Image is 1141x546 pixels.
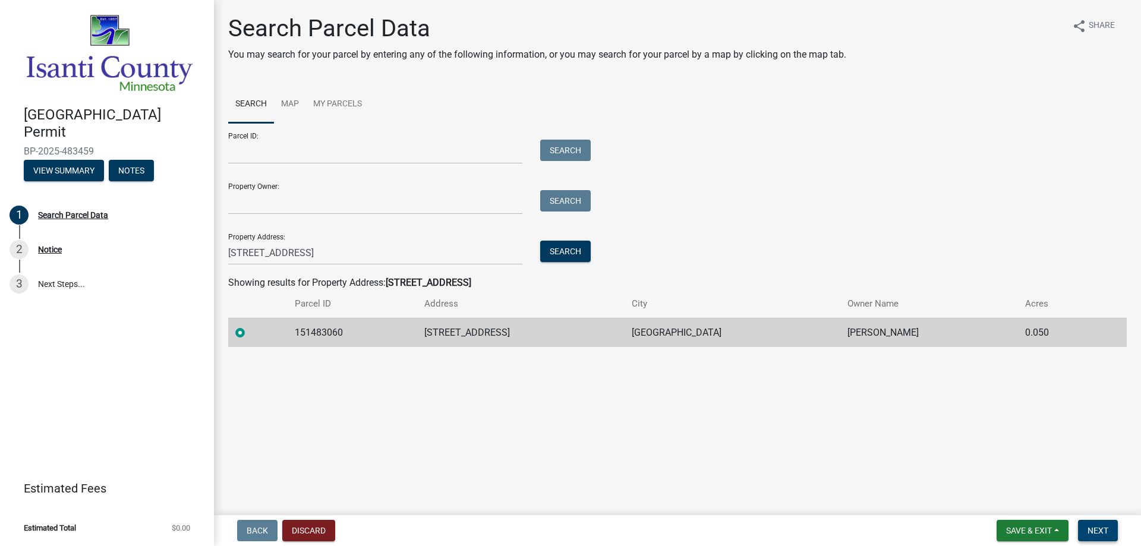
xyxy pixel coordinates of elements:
[288,290,417,318] th: Parcel ID
[1089,19,1115,33] span: Share
[1018,318,1097,347] td: 0.050
[274,86,306,124] a: Map
[540,190,591,212] button: Search
[109,160,154,181] button: Notes
[38,211,108,219] div: Search Parcel Data
[24,146,190,157] span: BP-2025-483459
[24,160,104,181] button: View Summary
[24,524,76,532] span: Estimated Total
[228,14,846,43] h1: Search Parcel Data
[417,318,625,347] td: [STREET_ADDRESS]
[10,274,29,293] div: 3
[386,277,471,288] strong: [STREET_ADDRESS]
[840,290,1018,318] th: Owner Name
[24,106,204,141] h4: [GEOGRAPHIC_DATA] Permit
[288,318,417,347] td: 151483060
[10,476,195,500] a: Estimated Fees
[109,166,154,176] wm-modal-confirm: Notes
[228,48,846,62] p: You may search for your parcel by entering any of the following information, or you may search fo...
[24,166,104,176] wm-modal-confirm: Summary
[840,318,1018,347] td: [PERSON_NAME]
[10,206,29,225] div: 1
[237,520,278,541] button: Back
[1088,526,1108,535] span: Next
[38,245,62,254] div: Notice
[1072,19,1086,33] i: share
[1006,526,1052,535] span: Save & Exit
[997,520,1068,541] button: Save & Exit
[1018,290,1097,318] th: Acres
[247,526,268,535] span: Back
[1063,14,1124,37] button: shareShare
[228,86,274,124] a: Search
[172,524,190,532] span: $0.00
[228,276,1127,290] div: Showing results for Property Address:
[417,290,625,318] th: Address
[1078,520,1118,541] button: Next
[24,12,195,94] img: Isanti County, Minnesota
[10,240,29,259] div: 2
[625,290,840,318] th: City
[540,241,591,262] button: Search
[625,318,840,347] td: [GEOGRAPHIC_DATA]
[306,86,369,124] a: My Parcels
[282,520,335,541] button: Discard
[540,140,591,161] button: Search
